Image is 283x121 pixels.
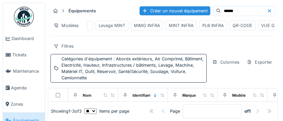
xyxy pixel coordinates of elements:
div: MINT INFRA [169,22,194,29]
div: Identifiant interne [133,93,165,98]
div: Page [170,108,180,114]
div: Filtres [50,41,77,51]
span: Dashboard [12,35,42,42]
span: Maintenance [13,68,42,74]
a: Zones [3,96,45,112]
img: Badge_color-CXgf-gQk.svg [14,7,34,27]
strong: of 1 [244,108,251,114]
div: Nom [83,93,91,98]
div: Modèles [50,21,82,30]
a: Agenda [3,80,45,96]
a: Tickets [3,47,45,63]
div: Levage MINT [99,22,125,29]
div: Showing 1 - 3 of 3 [51,108,82,114]
div: Créer un nouvel équipement [140,6,210,15]
span: Agenda [11,85,42,91]
div: Exporter [244,57,275,67]
span: Tickets [12,52,42,58]
strong: Équipements [66,8,99,14]
div: PLB INFRA [202,22,224,29]
a: Maintenance [3,63,45,79]
div: Catégories d'équipement [61,56,204,81]
div: QR-CODE [233,22,252,29]
div: Marque [182,93,196,98]
div: Colonnes [209,57,242,67]
div: MIMO INFRA [134,22,160,29]
span: Zones [11,101,42,107]
div: Modèle [232,93,246,98]
div: items per page [84,108,129,114]
a: Dashboard [3,30,45,47]
span: : Abords extérieurs, Air Comprimé, Bâtiment, Electricité, Hauteur, Infrastructures / bâtiments, L... [61,56,204,81]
